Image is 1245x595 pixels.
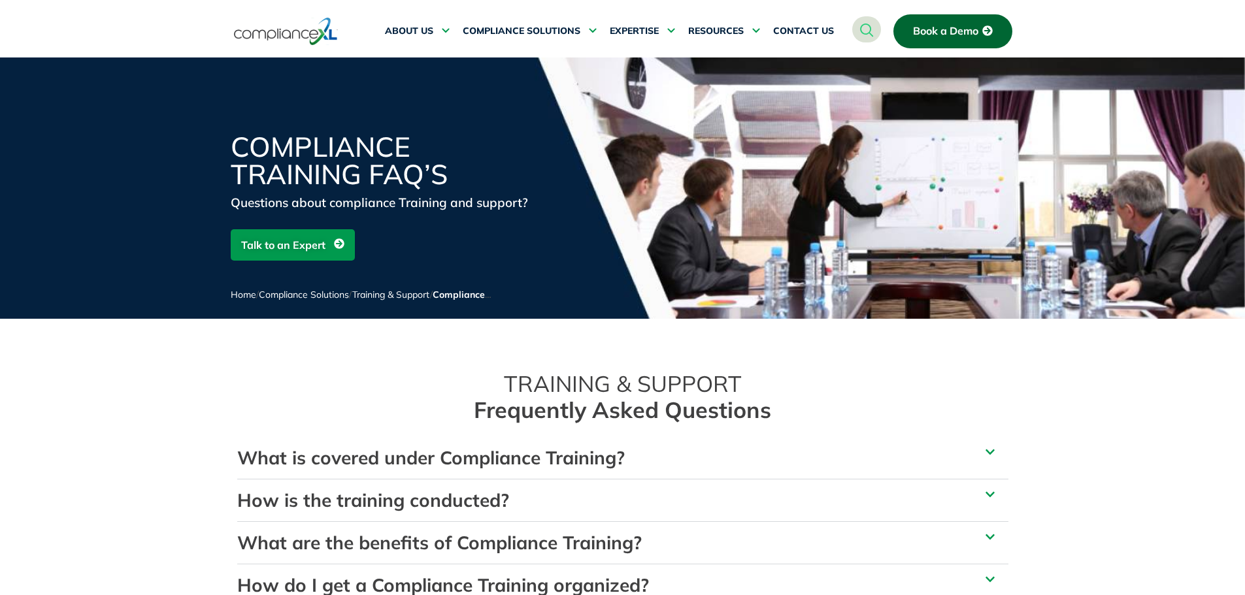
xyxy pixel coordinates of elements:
[688,16,760,47] a: RESOURCES
[385,25,433,37] span: ABOUT US
[610,25,659,37] span: EXPERTISE
[474,396,771,424] b: Frequently Asked Questions
[237,522,1008,564] div: What are the benefits of Compliance Training?
[237,437,1008,479] div: What is covered under Compliance Training?
[610,16,675,47] a: EXPERTISE
[231,289,552,300] span: / / /
[385,16,450,47] a: ABOUT US
[352,289,430,300] a: Training & Support
[231,193,544,212] div: Questions about compliance Training and support?
[231,289,256,300] a: Home
[913,25,978,37] span: Book a Demo
[237,479,1008,521] div: How is the training conducted?
[463,25,580,37] span: COMPLIANCE SOLUTIONS
[241,233,325,257] span: Talk to an Expert
[893,14,1012,48] a: Book a Demo
[237,489,509,511] a: How is the training conducted?
[463,16,597,47] a: COMPLIANCE SOLUTIONS
[237,446,625,469] a: What is covered under Compliance Training?
[237,371,1008,423] h2: TRAINING & SUPPORT
[688,25,744,37] span: RESOURCES
[237,531,642,554] a: What are the benefits of Compliance Training?
[852,16,881,42] a: navsearch-button
[234,16,338,46] img: logo-one.svg
[773,16,834,47] a: CONTACT US
[433,289,552,300] span: Compliance Training FAQ’s
[231,229,355,261] a: Talk to an Expert
[773,25,834,37] span: CONTACT US
[259,289,349,300] a: Compliance Solutions
[231,133,544,188] h1: Compliance Training FAQ’s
